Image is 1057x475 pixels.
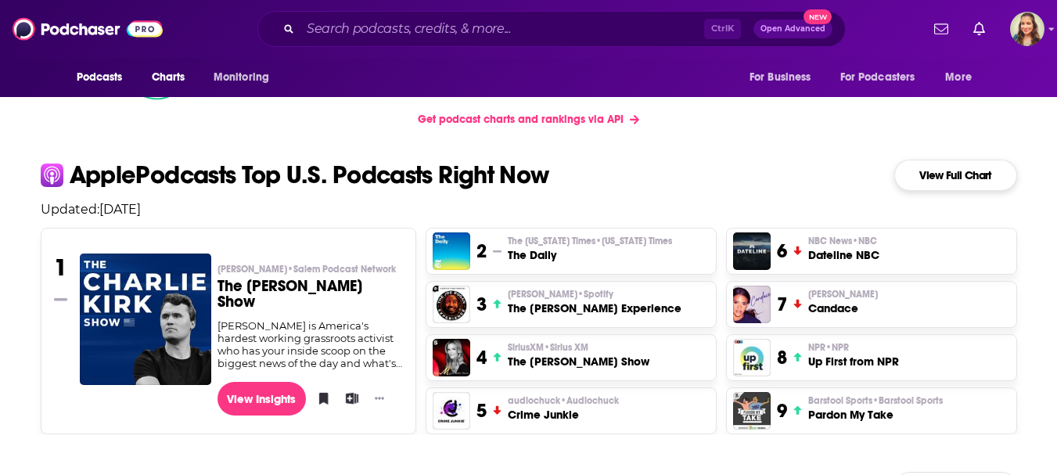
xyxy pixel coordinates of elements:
[476,399,487,423] h3: 5
[218,279,403,310] h3: The [PERSON_NAME] Show
[41,164,63,186] img: apple Icon
[808,288,878,300] p: Candace Owens
[808,341,899,369] a: NPR•NPRUp First from NPR
[825,342,849,353] span: • NPR
[287,264,396,275] span: • Salem Podcast Network
[508,341,649,354] p: SiriusXM • Sirius XM
[508,300,681,316] h3: The [PERSON_NAME] Experience
[508,247,672,263] h3: The Daily
[257,11,846,47] div: Search podcasts, credits, & more...
[508,394,619,407] span: audiochuck
[80,254,211,385] img: The Charlie Kirk Show
[808,288,878,316] a: [PERSON_NAME]Candace
[872,395,943,406] span: • Barstool Sports
[945,67,972,88] span: More
[777,399,787,423] h3: 9
[433,232,470,270] a: The Daily
[218,263,403,319] a: [PERSON_NAME]•Salem Podcast NetworkThe [PERSON_NAME] Show
[340,387,356,410] button: Add to List
[218,263,403,275] p: Charlie Kirk • Salem Podcast Network
[560,395,619,406] span: • Audiochuck
[142,63,195,92] a: Charts
[967,16,991,42] a: Show notifications dropdown
[704,19,741,39] span: Ctrl K
[13,14,163,44] img: Podchaser - Follow, Share and Rate Podcasts
[508,288,681,300] p: Joe Rogan • Spotify
[753,20,832,38] button: Open AdvancedNew
[405,100,652,139] a: Get podcast charts and rankings via API
[1010,12,1044,46] span: Logged in as adriana.guzman
[508,394,619,407] p: audiochuck • Audiochuck
[777,239,787,263] h3: 6
[733,286,771,323] img: Candace
[508,354,649,369] h3: The [PERSON_NAME] Show
[508,407,619,423] h3: Crime Junkie
[508,288,681,316] a: [PERSON_NAME]•SpotifyThe [PERSON_NAME] Experience
[804,9,832,24] span: New
[312,387,328,410] button: Bookmark Podcast
[433,392,470,430] img: Crime Junkie
[508,235,672,247] p: The New York Times • New York Times
[214,67,269,88] span: Monitoring
[508,394,619,423] a: audiochuck•AudiochuckCrime Junkie
[808,235,877,247] span: NBC News
[808,288,878,300] span: [PERSON_NAME]
[808,394,943,407] span: Barstool Sports
[808,394,943,407] p: Barstool Sports • Barstool Sports
[54,254,67,282] h3: 1
[777,293,787,316] h3: 7
[733,232,771,270] img: Dateline NBC
[28,202,1030,217] p: Updated: [DATE]
[808,341,899,354] p: NPR • NPR
[77,67,123,88] span: Podcasts
[830,63,938,92] button: open menu
[508,235,672,247] span: The [US_STATE] Times
[852,236,877,246] span: • NBC
[1010,12,1044,46] button: Show profile menu
[218,319,403,369] div: [PERSON_NAME] is America's hardest working grassroots activist who has your inside scoop on the b...
[152,67,185,88] span: Charts
[433,339,470,376] a: The Megyn Kelly Show
[218,263,396,275] span: [PERSON_NAME]
[733,392,771,430] a: Pardon My Take
[808,407,943,423] h3: Pardon My Take
[808,235,879,247] p: NBC News • NBC
[934,63,991,92] button: open menu
[508,341,649,369] a: SiriusXM•Sirius XMThe [PERSON_NAME] Show
[1010,12,1044,46] img: User Profile
[544,342,588,353] span: • Sirius XM
[808,300,878,316] h3: Candace
[476,346,487,369] h3: 4
[808,341,849,354] span: NPR
[508,235,672,263] a: The [US_STATE] Times•[US_STATE] TimesThe Daily
[733,339,771,376] img: Up First from NPR
[840,67,915,88] span: For Podcasters
[218,382,306,416] a: View Insights
[750,67,811,88] span: For Business
[203,63,289,92] button: open menu
[433,286,470,323] img: The Joe Rogan Experience
[808,235,879,263] a: NBC News•NBCDateline NBC
[808,247,879,263] h3: Dateline NBC
[369,390,390,406] button: Show More Button
[894,160,1017,191] a: View Full Chart
[808,394,943,423] a: Barstool Sports•Barstool SportsPardon My Take
[760,25,825,33] span: Open Advanced
[508,288,613,300] span: [PERSON_NAME]
[80,254,211,384] a: The Charlie Kirk Show
[777,346,787,369] h3: 8
[739,63,831,92] button: open menu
